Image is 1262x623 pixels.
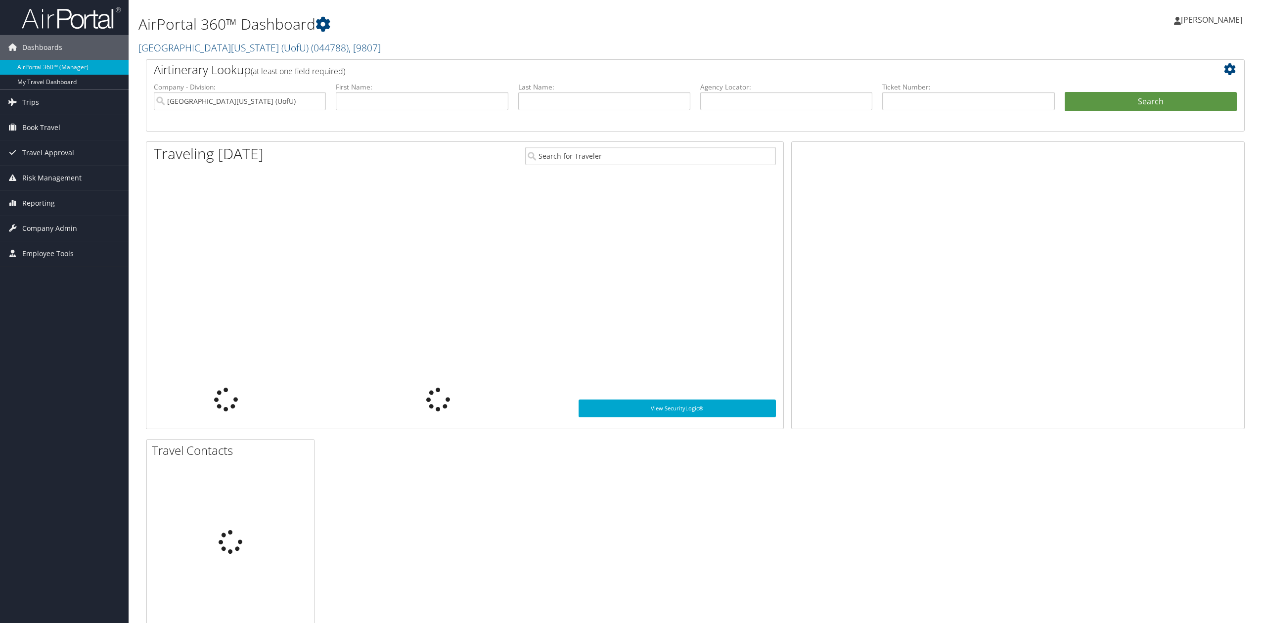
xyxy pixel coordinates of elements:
[154,82,326,92] label: Company - Division:
[138,14,881,35] h1: AirPortal 360™ Dashboard
[251,66,345,77] span: (at least one field required)
[1065,92,1237,112] button: Search
[700,82,872,92] label: Agency Locator:
[22,241,74,266] span: Employee Tools
[336,82,508,92] label: First Name:
[22,191,55,216] span: Reporting
[22,115,60,140] span: Book Travel
[311,41,349,54] span: ( 044788 )
[22,140,74,165] span: Travel Approval
[1181,14,1242,25] span: [PERSON_NAME]
[579,400,776,417] a: View SecurityLogic®
[525,147,776,165] input: Search for Traveler
[518,82,690,92] label: Last Name:
[154,61,1145,78] h2: Airtinerary Lookup
[22,166,82,190] span: Risk Management
[154,143,264,164] h1: Traveling [DATE]
[138,41,381,54] a: [GEOGRAPHIC_DATA][US_STATE] (UofU)
[22,216,77,241] span: Company Admin
[22,35,62,60] span: Dashboards
[22,90,39,115] span: Trips
[22,6,121,30] img: airportal-logo.png
[882,82,1054,92] label: Ticket Number:
[152,442,314,459] h2: Travel Contacts
[1174,5,1252,35] a: [PERSON_NAME]
[349,41,381,54] span: , [ 9807 ]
